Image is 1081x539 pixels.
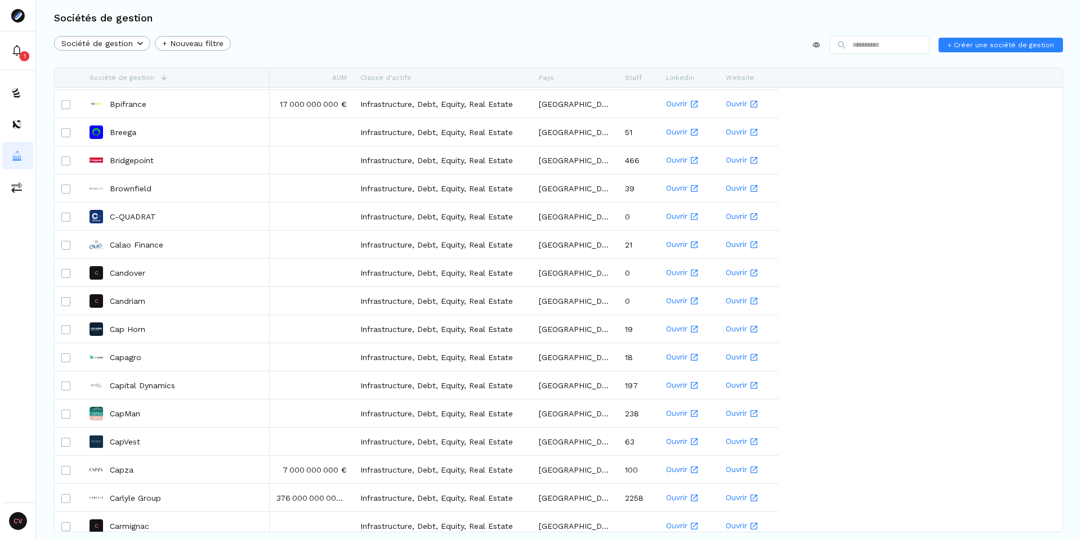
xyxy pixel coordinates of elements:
[666,259,712,286] a: Ouvrir
[2,79,33,106] button: funds
[11,150,23,161] img: asset-managers
[54,13,153,23] h3: Sociétés de gestion
[270,90,354,118] div: 17 000 000 000 €
[110,324,145,335] p: Cap Horn
[61,38,133,50] span: Société de gestion
[726,428,772,455] a: Ouvrir
[532,146,618,174] div: [GEOGRAPHIC_DATA]
[95,298,99,304] p: C
[726,259,772,286] a: Ouvrir
[666,147,712,173] a: Ouvrir
[618,428,659,455] div: 63
[110,520,149,532] a: Carmignac
[666,484,712,511] a: Ouvrir
[110,295,145,307] a: Candriam
[90,435,103,448] img: CapVest
[90,74,154,82] span: Société de gestion
[90,407,103,420] img: CapMan
[354,428,532,455] div: Infrastructure, Debt, Equity, Real Estate
[618,231,659,258] div: 21
[666,456,712,483] a: Ouvrir
[539,74,554,82] span: Pays
[726,175,772,201] a: Ouvrir
[726,119,772,145] a: Ouvrir
[354,371,532,399] div: Infrastructure, Debt, Equity, Real Estate
[270,456,354,483] div: 7 000 000 000 €
[110,436,140,447] a: CapVest
[2,111,33,138] a: distributors
[726,203,772,230] a: Ouvrir
[625,74,642,82] span: Staff
[90,97,103,111] img: Bpifrance
[726,513,772,539] a: Ouvrir
[618,146,659,174] div: 466
[532,343,618,371] div: [GEOGRAPHIC_DATA]
[666,428,712,455] a: Ouvrir
[2,174,33,201] button: commissions
[666,175,712,201] a: Ouvrir
[618,203,659,230] div: 0
[618,456,659,483] div: 100
[110,492,161,504] p: Carlyle Group
[666,344,712,370] a: Ouvrir
[11,119,23,130] img: distributors
[90,125,103,139] img: Breega
[666,288,712,314] a: Ouvrir
[726,344,772,370] a: Ouvrir
[2,142,33,169] button: asset-managers
[90,491,103,505] img: Carlyle Group
[939,38,1063,52] button: + Créer une société de gestion
[95,523,99,529] p: C
[532,287,618,315] div: [GEOGRAPHIC_DATA]
[354,231,532,258] div: Infrastructure, Debt, Equity, Real Estate
[162,38,224,50] span: + Nouveau filtre
[726,372,772,398] a: Ouvrir
[532,90,618,118] div: [GEOGRAPHIC_DATA]
[666,316,712,342] a: Ouvrir
[726,74,754,82] span: Website
[2,37,33,64] button: 1
[532,315,618,343] div: [GEOGRAPHIC_DATA]
[9,512,27,530] span: CV
[618,118,659,146] div: 51
[90,182,103,195] img: Brownfield
[618,484,659,511] div: 2258
[618,287,659,315] div: 0
[110,98,146,110] p: Bpifrance
[354,399,532,427] div: Infrastructure, Debt, Equity, Real Estate
[532,399,618,427] div: [GEOGRAPHIC_DATA]
[110,267,145,279] a: Candover
[726,288,772,314] a: Ouvrir
[354,203,532,230] div: Infrastructure, Debt, Equity, Real Estate
[618,174,659,202] div: 39
[532,174,618,202] div: [GEOGRAPHIC_DATA]
[24,52,26,61] p: 1
[726,91,772,117] a: Ouvrir
[110,239,163,250] a: Calao Finance
[360,74,411,82] span: Classe d'actifs
[354,287,532,315] div: Infrastructure, Debt, Equity, Real Estate
[666,119,712,145] a: Ouvrir
[54,36,150,51] button: Société de gestion
[110,127,136,138] a: Breega
[354,456,532,483] div: Infrastructure, Debt, Equity, Real Estate
[532,371,618,399] div: [GEOGRAPHIC_DATA]
[618,315,659,343] div: 19
[110,183,151,194] a: Brownfield
[618,399,659,427] div: 238
[354,484,532,511] div: Infrastructure, Debt, Equity, Real Estate
[666,74,694,82] span: Linkedin
[948,40,1054,50] span: + Créer une société de gestion
[110,464,133,475] a: Capza
[532,456,618,483] div: [GEOGRAPHIC_DATA]
[354,118,532,146] div: Infrastructure, Debt, Equity, Real Estate
[354,146,532,174] div: Infrastructure, Debt, Equity, Real Estate
[11,182,23,193] img: commissions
